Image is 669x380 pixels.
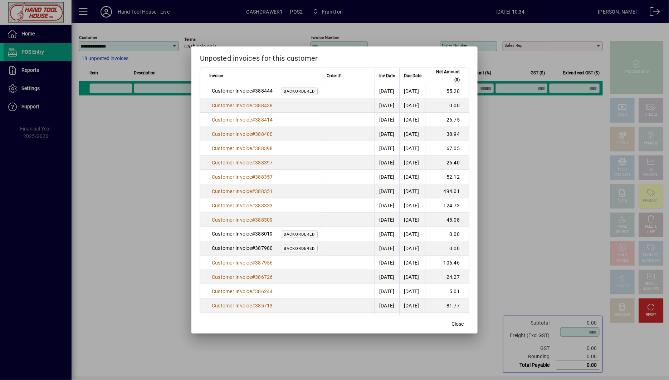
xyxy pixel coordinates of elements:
[212,131,252,137] span: Customer Invoice
[252,103,255,108] span: #
[375,141,399,156] td: [DATE]
[255,260,273,266] span: 387956
[399,256,426,270] td: [DATE]
[212,117,252,123] span: Customer Invoice
[255,274,273,280] span: 386726
[255,217,273,223] span: 388309
[375,227,399,241] td: [DATE]
[255,145,273,151] span: 388398
[399,298,426,313] td: [DATE]
[379,72,395,80] span: Inv Date
[212,160,252,166] span: Customer Invoice
[375,256,399,270] td: [DATE]
[255,188,273,194] span: 388351
[426,227,469,241] td: 0.00
[399,156,426,170] td: [DATE]
[399,141,426,156] td: [DATE]
[426,141,469,156] td: 67.05
[426,213,469,227] td: 45.08
[399,98,426,113] td: [DATE]
[426,313,469,327] td: 0.00
[284,246,315,251] span: Backordered
[252,160,255,166] span: #
[209,259,275,267] a: Customer Invoice#387956
[209,159,275,167] a: Customer Invoice#388397
[255,174,273,180] span: 388357
[375,270,399,284] td: [DATE]
[255,117,273,123] span: 388414
[404,72,421,80] span: Due Date
[252,131,255,137] span: #
[252,203,255,208] span: #
[209,187,275,195] a: Customer Invoice#388351
[375,84,399,98] td: [DATE]
[212,174,252,180] span: Customer Invoice
[375,127,399,141] td: [DATE]
[426,241,469,256] td: 0.00
[212,188,252,194] span: Customer Invoice
[255,103,273,108] span: 388438
[209,102,275,109] a: Customer Invoice#388438
[375,298,399,313] td: [DATE]
[451,320,464,328] span: Close
[209,202,275,209] a: Customer Invoice#388333
[399,198,426,213] td: [DATE]
[426,298,469,313] td: 81.77
[426,170,469,184] td: 52.12
[375,241,399,256] td: [DATE]
[252,217,255,223] span: #
[212,203,252,208] span: Customer Invoice
[191,46,478,67] h2: Unposted invoices for this customer
[252,288,255,294] span: #
[426,256,469,270] td: 106.46
[252,174,255,180] span: #
[212,217,252,223] span: Customer Invoice
[399,313,426,327] td: [DATE]
[399,227,426,241] td: [DATE]
[426,270,469,284] td: 24.27
[430,68,460,84] span: Net Amount ($)
[399,113,426,127] td: [DATE]
[284,232,315,237] span: Backordered
[375,284,399,298] td: [DATE]
[209,130,275,138] a: Customer Invoice#388400
[375,184,399,198] td: [DATE]
[284,89,315,94] span: Backordered
[252,117,255,123] span: #
[399,213,426,227] td: [DATE]
[252,303,255,309] span: #
[212,145,252,151] span: Customer Invoice
[255,303,273,309] span: 385713
[426,98,469,113] td: 0.00
[375,156,399,170] td: [DATE]
[209,216,275,224] a: Customer Invoice#388309
[375,313,399,327] td: [DATE]
[252,145,255,151] span: #
[255,203,273,208] span: 388333
[209,173,275,181] a: Customer Invoice#388357
[399,127,426,141] td: [DATE]
[399,284,426,298] td: [DATE]
[426,113,469,127] td: 26.75
[212,288,252,294] span: Customer Invoice
[212,260,252,266] span: Customer Invoice
[209,72,223,80] span: Invoice
[209,273,275,281] a: Customer Invoice#386726
[426,156,469,170] td: 26.40
[375,170,399,184] td: [DATE]
[399,270,426,284] td: [DATE]
[212,103,252,108] span: Customer Invoice
[212,303,252,309] span: Customer Invoice
[209,116,275,124] a: Customer Invoice#388414
[327,72,341,80] span: Order #
[252,260,255,266] span: #
[446,318,469,331] button: Close
[255,288,273,294] span: 386244
[399,84,426,98] td: [DATE]
[255,131,273,137] span: 388400
[375,213,399,227] td: [DATE]
[426,184,469,198] td: 494.01
[426,198,469,213] td: 124.73
[212,274,252,280] span: Customer Invoice
[399,170,426,184] td: [DATE]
